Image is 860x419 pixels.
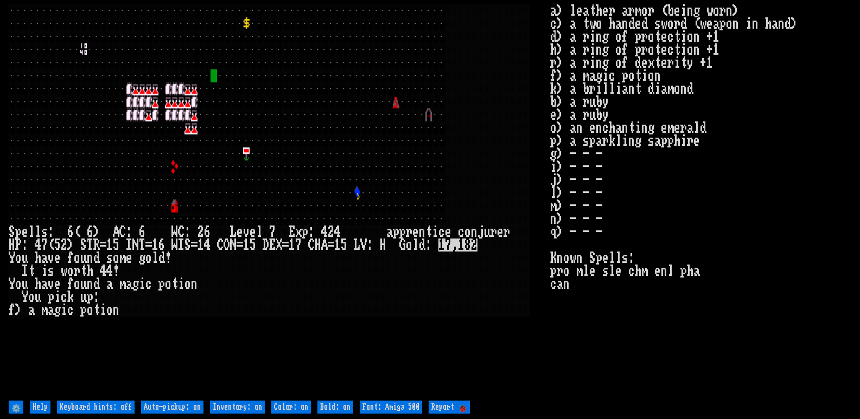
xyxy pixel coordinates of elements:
[438,238,445,252] mark: 1
[48,238,54,252] div: (
[80,252,87,265] div: u
[22,252,28,265] div: u
[243,225,250,238] div: v
[432,225,438,238] div: i
[93,278,100,291] div: d
[132,278,139,291] div: g
[399,225,406,238] div: p
[57,401,135,414] input: Keyboard hints: off
[106,265,113,278] div: 4
[41,225,48,238] div: s
[67,252,74,265] div: f
[67,265,74,278] div: o
[412,238,419,252] div: l
[250,238,256,252] div: 5
[67,304,74,317] div: c
[386,225,393,238] div: a
[464,225,471,238] div: o
[393,225,399,238] div: p
[48,304,54,317] div: a
[334,225,341,238] div: 4
[80,304,87,317] div: p
[302,225,308,238] div: p
[295,225,302,238] div: x
[399,238,406,252] div: G
[74,252,80,265] div: o
[48,291,54,304] div: p
[341,238,347,252] div: 5
[145,278,152,291] div: c
[67,238,74,252] div: )
[158,238,165,252] div: 6
[113,225,119,238] div: A
[54,238,61,252] div: 5
[321,225,328,238] div: 4
[184,225,191,238] div: :
[158,252,165,265] div: d
[35,225,41,238] div: l
[289,238,295,252] div: 1
[204,238,211,252] div: 4
[471,225,477,238] div: n
[93,304,100,317] div: t
[48,252,54,265] div: v
[204,225,211,238] div: 6
[41,278,48,291] div: a
[80,238,87,252] div: S
[106,238,113,252] div: 1
[54,304,61,317] div: g
[35,252,41,265] div: h
[22,238,28,252] div: :
[237,238,243,252] div: =
[484,225,490,238] div: u
[367,238,373,252] div: :
[15,278,22,291] div: o
[80,278,87,291] div: u
[61,238,67,252] div: 2
[93,225,100,238] div: )
[198,238,204,252] div: 1
[263,238,269,252] div: D
[550,4,851,398] stats: a) leather armor (being worn) c) a two handed sword (weapon in hand) d) a ring of protection +1 h...
[54,252,61,265] div: e
[100,265,106,278] div: 4
[100,238,106,252] div: =
[132,238,139,252] div: N
[490,225,497,238] div: r
[308,225,315,238] div: :
[471,238,477,252] mark: 2
[119,252,126,265] div: m
[9,225,15,238] div: S
[126,225,132,238] div: :
[269,225,276,238] div: 7
[158,278,165,291] div: p
[354,238,360,252] div: L
[41,265,48,278] div: i
[139,278,145,291] div: i
[497,225,504,238] div: e
[139,252,145,265] div: g
[451,238,458,252] mark: ,
[74,278,80,291] div: o
[35,278,41,291] div: h
[87,238,93,252] div: T
[87,278,93,291] div: n
[119,278,126,291] div: m
[271,401,311,414] input: Color: on
[328,238,334,252] div: =
[308,238,315,252] div: C
[230,225,237,238] div: L
[22,278,28,291] div: u
[438,225,445,238] div: c
[93,291,100,304] div: :
[35,238,41,252] div: 4
[165,252,171,265] div: !
[9,278,15,291] div: Y
[48,278,54,291] div: v
[41,304,48,317] div: m
[113,252,119,265] div: o
[15,252,22,265] div: o
[80,291,87,304] div: u
[28,291,35,304] div: o
[152,238,158,252] div: 1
